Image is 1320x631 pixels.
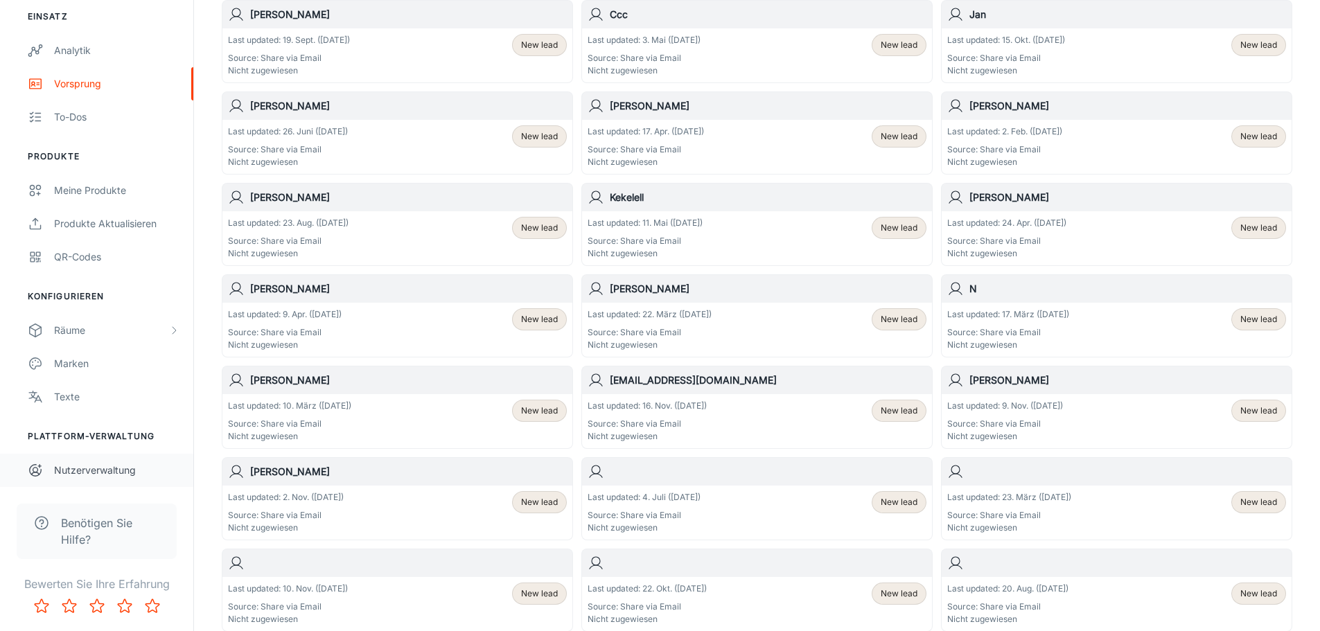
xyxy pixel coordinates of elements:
p: Bewerten Sie Ihre Erfahrung [11,576,182,592]
p: Last updated: 11. Mai ([DATE]) [588,217,703,229]
p: Source: Share via Email [588,143,704,156]
div: To-dos [54,109,179,125]
p: Nicht zugewiesen [228,522,344,534]
span: New lead [1240,313,1277,326]
span: New lead [881,39,917,51]
a: [PERSON_NAME]Last updated: 17. Apr. ([DATE])Source: Share via EmailNicht zugewiesenNew lead [581,91,933,175]
p: Source: Share via Email [947,509,1071,522]
button: Rate 2 star [55,592,83,620]
p: Nicht zugewiesen [588,430,707,443]
div: Analytik [54,43,179,58]
p: Nicht zugewiesen [228,247,349,260]
div: Texte [54,389,179,405]
a: [PERSON_NAME]Last updated: 9. Apr. ([DATE])Source: Share via EmailNicht zugewiesenNew lead [222,274,573,357]
span: New lead [521,313,558,326]
a: NLast updated: 17. März ([DATE])Source: Share via EmailNicht zugewiesenNew lead [941,274,1292,357]
a: [PERSON_NAME]Last updated: 10. März ([DATE])Source: Share via EmailNicht zugewiesenNew lead [222,366,573,449]
p: Source: Share via Email [228,326,342,339]
p: Nicht zugewiesen [947,522,1071,534]
span: New lead [881,313,917,326]
h6: [PERSON_NAME] [250,373,567,388]
p: Last updated: 3. Mai ([DATE]) [588,34,701,46]
span: New lead [1240,496,1277,508]
p: Nicht zugewiesen [228,339,342,351]
span: New lead [521,39,558,51]
span: New lead [881,405,917,417]
button: Rate 5 star [139,592,166,620]
p: Nicht zugewiesen [228,613,348,625]
div: Marken [54,356,179,371]
span: New lead [521,130,558,143]
span: New lead [1240,39,1277,51]
p: Source: Share via Email [947,52,1065,64]
p: Last updated: 2. Feb. ([DATE]) [947,125,1062,138]
p: Nicht zugewiesen [947,430,1063,443]
p: Last updated: 24. Apr. ([DATE]) [947,217,1066,229]
span: New lead [1240,587,1277,600]
h6: [PERSON_NAME] [969,190,1286,205]
p: Source: Share via Email [588,601,707,613]
h6: [PERSON_NAME] [250,7,567,22]
h6: [PERSON_NAME] [250,190,567,205]
p: Nicht zugewiesen [588,613,707,625]
span: Benötigen Sie Hilfe? [61,515,160,548]
button: Rate 1 star [28,592,55,620]
p: Last updated: 10. Nov. ([DATE]) [228,583,348,595]
h6: [PERSON_NAME] [250,98,567,114]
h6: [PERSON_NAME] [610,281,926,296]
p: Last updated: 23. März ([DATE]) [947,491,1071,504]
span: New lead [1240,130,1277,143]
a: Last updated: 4. Juli ([DATE])Source: Share via EmailNicht zugewiesenNew lead [581,457,933,540]
p: Source: Share via Email [588,418,707,430]
div: Produkte aktualisieren [54,216,179,231]
a: [PERSON_NAME]Last updated: 26. Juni ([DATE])Source: Share via EmailNicht zugewiesenNew lead [222,91,573,175]
span: New lead [881,587,917,600]
p: Source: Share via Email [588,52,701,64]
p: Nicht zugewiesen [228,64,350,77]
p: Source: Share via Email [588,235,703,247]
p: Last updated: 26. Juni ([DATE]) [228,125,348,138]
p: Nicht zugewiesen [588,247,703,260]
p: Nicht zugewiesen [228,156,348,168]
a: KekelellLast updated: 11. Mai ([DATE])Source: Share via EmailNicht zugewiesenNew lead [581,183,933,266]
p: Last updated: 22. Okt. ([DATE]) [588,583,707,595]
p: Source: Share via Email [947,601,1068,613]
p: Nicht zugewiesen [228,430,351,443]
a: [PERSON_NAME]Last updated: 23. Aug. ([DATE])Source: Share via EmailNicht zugewiesenNew lead [222,183,573,266]
p: Last updated: 9. Apr. ([DATE]) [228,308,342,321]
h6: N [969,281,1286,296]
button: Rate 4 star [111,592,139,620]
p: Last updated: 2. Nov. ([DATE]) [228,491,344,504]
span: New lead [881,130,917,143]
p: Nicht zugewiesen [588,339,712,351]
a: [PERSON_NAME]Last updated: 22. März ([DATE])Source: Share via EmailNicht zugewiesenNew lead [581,274,933,357]
p: Nicht zugewiesen [588,522,701,534]
span: New lead [1240,405,1277,417]
a: [EMAIL_ADDRESS][DOMAIN_NAME]Last updated: 16. Nov. ([DATE])Source: Share via EmailNicht zugewiese... [581,366,933,449]
a: Last updated: 23. März ([DATE])Source: Share via EmailNicht zugewiesenNew lead [941,457,1292,540]
h6: [PERSON_NAME] [250,281,567,296]
p: Nicht zugewiesen [947,247,1066,260]
p: Nicht zugewiesen [588,156,704,168]
p: Last updated: 10. März ([DATE]) [228,400,351,412]
p: Source: Share via Email [228,418,351,430]
a: [PERSON_NAME]Last updated: 2. Nov. ([DATE])Source: Share via EmailNicht zugewiesenNew lead [222,457,573,540]
p: Source: Share via Email [228,52,350,64]
h6: Kekelell [610,190,926,205]
h6: [EMAIL_ADDRESS][DOMAIN_NAME] [610,373,926,388]
span: New lead [521,222,558,234]
p: Last updated: 19. Sept. ([DATE]) [228,34,350,46]
span: New lead [881,222,917,234]
p: Source: Share via Email [588,326,712,339]
p: Source: Share via Email [228,143,348,156]
a: [PERSON_NAME]Last updated: 24. Apr. ([DATE])Source: Share via EmailNicht zugewiesenNew lead [941,183,1292,266]
p: Nicht zugewiesen [947,64,1065,77]
a: [PERSON_NAME]Last updated: 2. Feb. ([DATE])Source: Share via EmailNicht zugewiesenNew lead [941,91,1292,175]
p: Source: Share via Email [947,143,1062,156]
p: Source: Share via Email [228,601,348,613]
p: Last updated: 17. Apr. ([DATE]) [588,125,704,138]
p: Source: Share via Email [947,235,1066,247]
div: Vorsprung [54,76,179,91]
span: New lead [521,405,558,417]
span: New lead [881,496,917,508]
